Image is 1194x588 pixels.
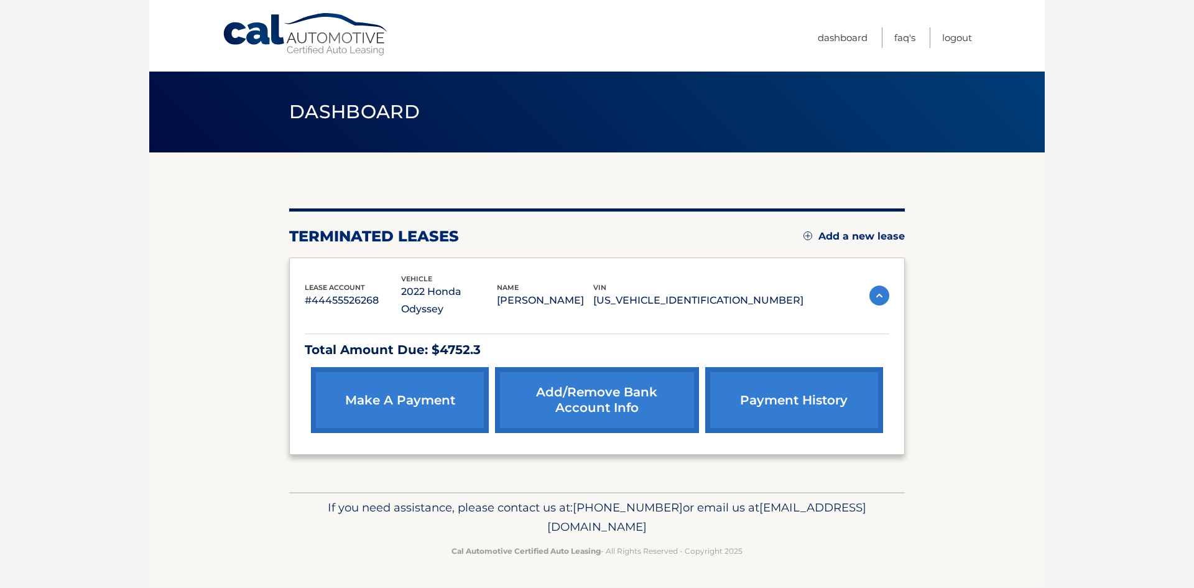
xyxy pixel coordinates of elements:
[497,283,519,292] span: name
[222,12,390,57] a: Cal Automotive
[495,367,698,433] a: Add/Remove bank account info
[289,227,459,246] h2: terminated leases
[297,498,897,538] p: If you need assistance, please contact us at: or email us at
[305,292,401,309] p: #44455526268
[401,274,432,283] span: vehicle
[305,339,889,361] p: Total Amount Due: $4752.3
[818,27,868,48] a: Dashboard
[593,292,803,309] p: [US_VEHICLE_IDENTIFICATION_NUMBER]
[593,283,606,292] span: vin
[869,286,889,306] img: accordion-active.svg
[289,100,420,123] span: Dashboard
[401,283,497,318] p: 2022 Honda Odyssey
[311,367,489,433] a: make a payment
[803,231,812,240] img: add.svg
[497,292,593,309] p: [PERSON_NAME]
[305,283,365,292] span: lease account
[803,230,905,243] a: Add a new lease
[573,500,683,515] span: [PHONE_NUMBER]
[942,27,972,48] a: Logout
[451,546,601,556] strong: Cal Automotive Certified Auto Leasing
[894,27,915,48] a: FAQ's
[705,367,883,433] a: payment history
[297,544,897,558] p: - All Rights Reserved - Copyright 2025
